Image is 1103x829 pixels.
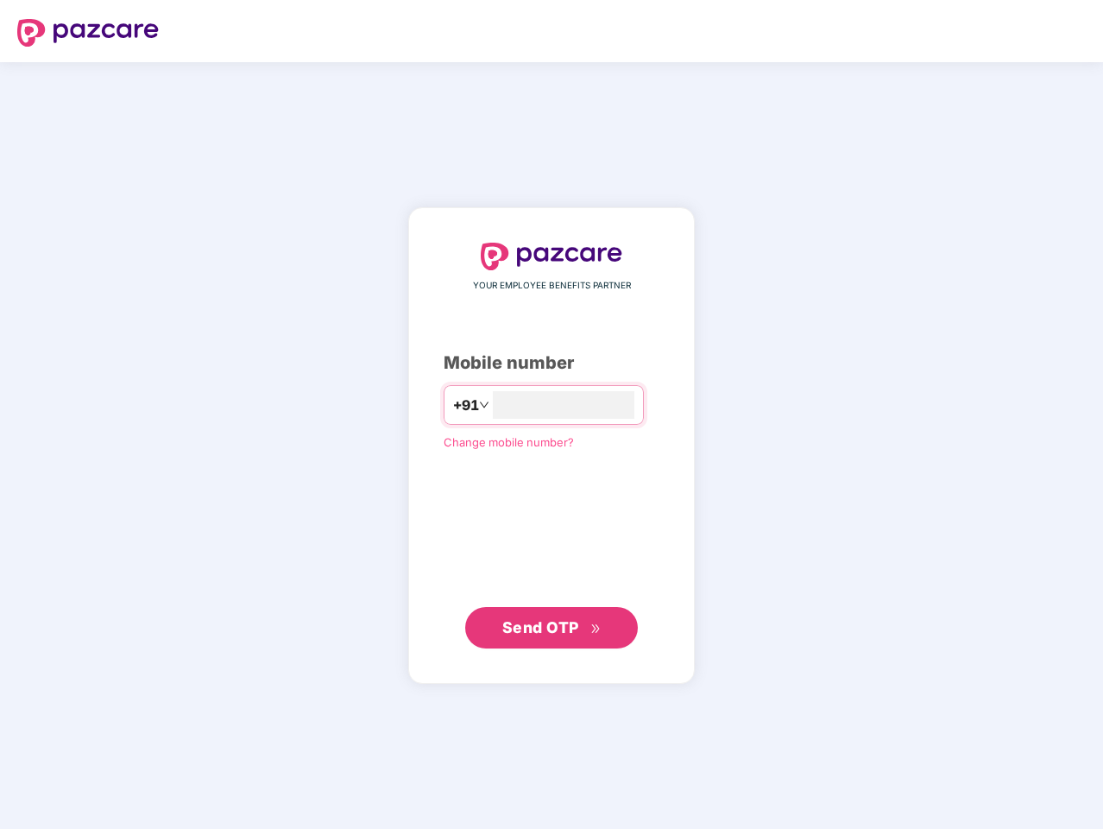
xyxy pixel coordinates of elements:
[479,400,489,410] span: down
[481,243,622,270] img: logo
[465,607,638,649] button: Send OTPdouble-right
[17,19,159,47] img: logo
[502,618,579,636] span: Send OTP
[444,435,574,449] a: Change mobile number?
[590,623,602,635] span: double-right
[473,279,631,293] span: YOUR EMPLOYEE BENEFITS PARTNER
[444,350,659,377] div: Mobile number
[453,395,479,416] span: +91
